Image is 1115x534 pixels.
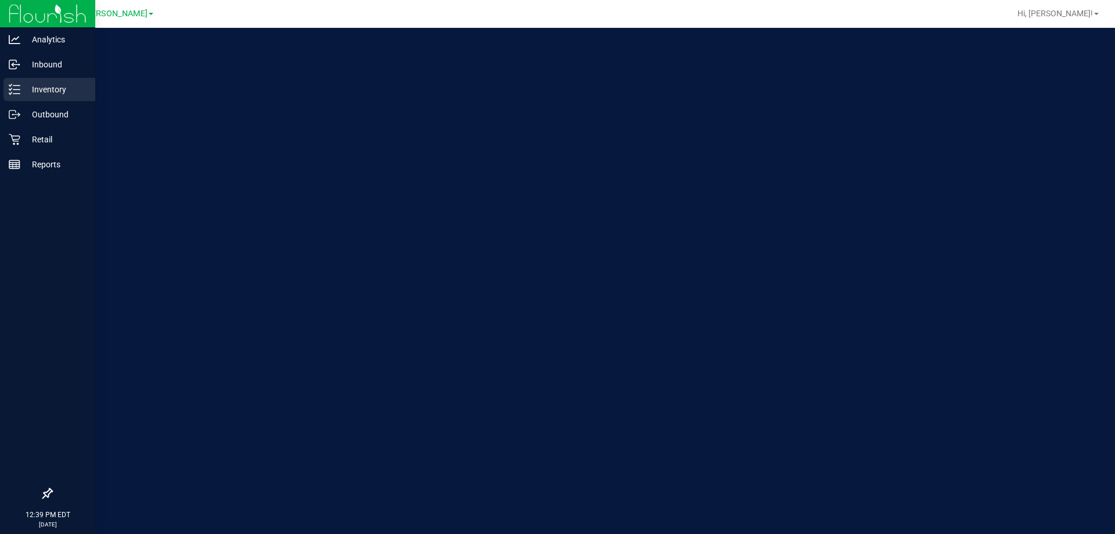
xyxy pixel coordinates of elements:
[5,510,90,520] p: 12:39 PM EDT
[20,33,90,46] p: Analytics
[9,159,20,170] inline-svg: Reports
[9,134,20,145] inline-svg: Retail
[9,59,20,70] inline-svg: Inbound
[1017,9,1093,18] span: Hi, [PERSON_NAME]!
[20,58,90,71] p: Inbound
[20,157,90,171] p: Reports
[84,9,148,19] span: [PERSON_NAME]
[5,520,90,529] p: [DATE]
[9,34,20,45] inline-svg: Analytics
[20,132,90,146] p: Retail
[9,109,20,120] inline-svg: Outbound
[9,84,20,95] inline-svg: Inventory
[20,83,90,96] p: Inventory
[20,107,90,121] p: Outbound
